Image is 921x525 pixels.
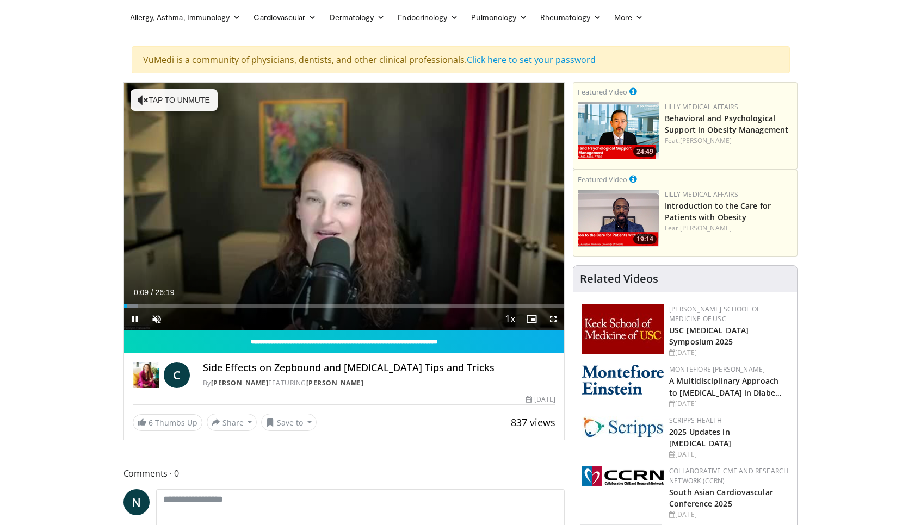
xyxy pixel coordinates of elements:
[124,83,565,330] video-js: Video Player
[526,395,555,404] div: [DATE]
[133,414,202,431] a: 6 Thumbs Up
[123,489,150,515] a: N
[123,466,565,480] span: Comments 0
[633,147,657,157] span: 24:49
[465,7,534,28] a: Pulmonology
[146,308,168,330] button: Unmute
[665,223,793,233] div: Feat.
[582,416,664,438] img: c9f2b0b7-b02a-4276-a72a-b0cbb4230bc1.jpg.150x105_q85_autocrop_double_scale_upscale_version-0.2.jpg
[211,378,269,387] a: [PERSON_NAME]
[134,288,149,297] span: 0:09
[578,174,627,184] small: Featured Video
[608,7,650,28] a: More
[665,201,771,222] a: Introduction to the Care for Patients with Obesity
[511,416,555,429] span: 837 views
[669,449,788,459] div: [DATE]
[669,365,765,374] a: Montefiore [PERSON_NAME]
[669,399,788,409] div: [DATE]
[203,378,555,388] div: By FEATURING
[582,466,664,486] img: a04ee3ba-8487-4636-b0fb-5e8d268f3737.png.150x105_q85_autocrop_double_scale_upscale_version-0.2.png
[124,304,565,308] div: Progress Bar
[578,102,659,159] a: 24:49
[669,348,788,358] div: [DATE]
[665,190,738,199] a: Lilly Medical Affairs
[669,325,749,347] a: USC [MEDICAL_DATA] Symposium 2025
[582,365,664,395] img: b0142b4c-93a1-4b58-8f91-5265c282693c.png.150x105_q85_autocrop_double_scale_upscale_version-0.2.png
[580,272,658,285] h4: Related Videos
[123,7,248,28] a: Allergy, Asthma, Immunology
[578,87,627,97] small: Featured Video
[582,304,664,354] img: 7b941f1f-d101-407a-8bfa-07bd47db01ba.png.150x105_q85_autocrop_double_scale_upscale_version-0.2.jpg
[164,362,190,388] a: C
[391,7,465,28] a: Endocrinology
[261,414,317,431] button: Save to
[534,7,608,28] a: Rheumatology
[133,362,159,388] img: Dr. Carolynn Francavilla
[306,378,364,387] a: [PERSON_NAME]
[669,416,722,425] a: Scripps Health
[665,102,738,111] a: Lilly Medical Affairs
[669,376,782,397] a: A Multidisciplinary Approach to [MEDICAL_DATA] in Diabe…
[521,308,542,330] button: Enable picture-in-picture mode
[124,308,146,330] button: Pause
[247,7,323,28] a: Cardiovascular
[669,427,731,448] a: 2025 Updates in [MEDICAL_DATA]
[669,487,773,509] a: South Asian Cardiovascular Conference 2025
[669,304,760,323] a: [PERSON_NAME] School of Medicine of USC
[669,466,788,485] a: Collaborative CME and Research Network (CCRN)
[207,414,257,431] button: Share
[669,510,788,520] div: [DATE]
[467,54,596,66] a: Click here to set your password
[665,113,788,135] a: Behavioral and Psychological Support in Obesity Management
[499,308,521,330] button: Playback Rate
[680,223,732,233] a: [PERSON_NAME]
[542,308,564,330] button: Fullscreen
[578,190,659,247] a: 19:14
[578,190,659,247] img: acc2e291-ced4-4dd5-b17b-d06994da28f3.png.150x105_q85_crop-smart_upscale.png
[203,362,555,374] h4: Side Effects on Zepbound and [MEDICAL_DATA] Tips and Tricks
[155,288,174,297] span: 26:19
[151,288,153,297] span: /
[323,7,392,28] a: Dermatology
[131,89,218,111] button: Tap to unmute
[578,102,659,159] img: ba3304f6-7838-4e41-9c0f-2e31ebde6754.png.150x105_q85_crop-smart_upscale.png
[132,46,790,73] div: VuMedi is a community of physicians, dentists, and other clinical professionals.
[149,417,153,428] span: 6
[680,136,732,145] a: [PERSON_NAME]
[633,234,657,244] span: 19:14
[665,136,793,146] div: Feat.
